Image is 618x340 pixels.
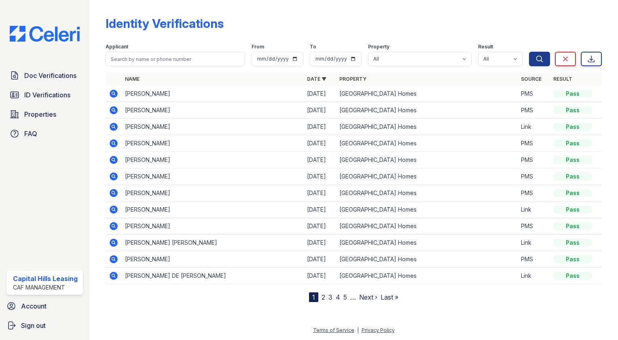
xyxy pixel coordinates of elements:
[122,201,303,218] td: [PERSON_NAME]
[304,135,336,152] td: [DATE]
[518,168,550,185] td: PMS
[304,235,336,251] td: [DATE]
[336,152,518,168] td: [GEOGRAPHIC_DATA] Homes
[357,327,359,333] div: |
[339,76,366,82] a: Property
[24,129,37,139] span: FAQ
[336,201,518,218] td: [GEOGRAPHIC_DATA] Homes
[553,222,592,230] div: Pass
[122,218,303,235] td: [PERSON_NAME]
[122,119,303,135] td: [PERSON_NAME]
[553,206,592,214] div: Pass
[328,293,332,301] a: 3
[336,168,518,185] td: [GEOGRAPHIC_DATA] Homes
[336,268,518,284] td: [GEOGRAPHIC_DATA] Homes
[122,168,303,185] td: [PERSON_NAME]
[521,76,542,82] a: Source
[518,185,550,201] td: PMS
[336,251,518,268] td: [GEOGRAPHIC_DATA] Homes
[24,71,76,80] span: Doc Verifications
[122,86,303,102] td: [PERSON_NAME]
[6,67,83,84] a: Doc Verifications
[518,152,550,168] td: PMS
[13,283,78,292] div: CAF Management
[309,292,318,302] div: 1
[336,135,518,152] td: [GEOGRAPHIC_DATA] Homes
[368,44,389,50] label: Property
[553,189,592,197] div: Pass
[518,218,550,235] td: PMS
[553,156,592,164] div: Pass
[122,235,303,251] td: [PERSON_NAME] [PERSON_NAME]
[13,274,78,283] div: Capital Hills Leasing
[310,44,316,50] label: To
[122,268,303,284] td: [PERSON_NAME] DE [PERSON_NAME]
[252,44,264,50] label: From
[3,298,86,314] a: Account
[304,201,336,218] td: [DATE]
[553,90,592,98] div: Pass
[518,135,550,152] td: PMS
[304,218,336,235] td: [DATE]
[553,255,592,263] div: Pass
[106,16,224,31] div: Identity Verifications
[336,218,518,235] td: [GEOGRAPHIC_DATA] Homes
[381,293,398,301] a: Last »
[518,86,550,102] td: PMS
[122,185,303,201] td: [PERSON_NAME]
[6,106,83,122] a: Properties
[553,272,592,280] div: Pass
[518,268,550,284] td: Link
[553,106,592,114] div: Pass
[3,26,86,42] img: CE_Logo_Blue-a8612792a0a2168367f1c8372b55b34899dd931a85d93a1a3d3e32e68fde9ad4.png
[304,119,336,135] td: [DATE]
[518,235,550,251] td: Link
[553,239,592,247] div: Pass
[6,87,83,103] a: ID Verifications
[336,185,518,201] td: [GEOGRAPHIC_DATA] Homes
[518,251,550,268] td: PMS
[313,327,354,333] a: Terms of Service
[359,293,377,301] a: Next ›
[24,109,56,119] span: Properties
[125,76,140,82] a: Name
[304,86,336,102] td: [DATE]
[307,76,326,82] a: Date ▼
[343,293,347,301] a: 5
[21,301,47,311] span: Account
[322,293,325,301] a: 2
[122,251,303,268] td: [PERSON_NAME]
[518,119,550,135] td: Link
[362,327,395,333] a: Privacy Policy
[122,135,303,152] td: [PERSON_NAME]
[336,102,518,119] td: [GEOGRAPHIC_DATA] Homes
[336,235,518,251] td: [GEOGRAPHIC_DATA] Homes
[553,76,572,82] a: Result
[304,268,336,284] td: [DATE]
[518,102,550,119] td: PMS
[21,321,46,330] span: Sign out
[553,123,592,131] div: Pass
[304,102,336,119] td: [DATE]
[304,152,336,168] td: [DATE]
[336,86,518,102] td: [GEOGRAPHIC_DATA] Homes
[336,293,340,301] a: 4
[350,292,356,302] span: …
[518,201,550,218] td: Link
[553,139,592,147] div: Pass
[478,44,493,50] label: Result
[106,44,128,50] label: Applicant
[3,317,86,334] a: Sign out
[6,126,83,142] a: FAQ
[304,251,336,268] td: [DATE]
[122,102,303,119] td: [PERSON_NAME]
[304,168,336,185] td: [DATE]
[24,90,70,100] span: ID Verifications
[106,52,245,66] input: Search by name or phone number
[304,185,336,201] td: [DATE]
[336,119,518,135] td: [GEOGRAPHIC_DATA] Homes
[122,152,303,168] td: [PERSON_NAME]
[553,172,592,180] div: Pass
